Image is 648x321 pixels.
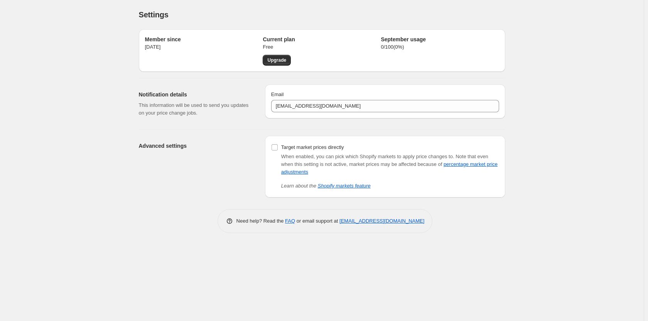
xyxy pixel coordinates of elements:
i: Learn about the [281,183,371,189]
p: This information will be used to send you updates on your price change jobs. [139,101,253,117]
h2: Current plan [263,35,381,43]
span: Settings [139,10,169,19]
a: [EMAIL_ADDRESS][DOMAIN_NAME] [339,218,424,224]
h2: Member since [145,35,263,43]
span: Note that even when this setting is not active, market prices may be affected because of [281,154,498,175]
span: When enabled, you can pick which Shopify markets to apply price changes to. [281,154,454,159]
span: or email support at [295,218,339,224]
a: Shopify markets feature [318,183,371,189]
h2: September usage [381,35,499,43]
h2: Advanced settings [139,142,253,150]
h2: Notification details [139,91,253,98]
p: 0 / 100 ( 0 %) [381,43,499,51]
p: [DATE] [145,43,263,51]
p: Free [263,43,381,51]
span: Upgrade [267,57,286,63]
span: Email [271,91,284,97]
span: Need help? Read the [236,218,285,224]
a: Upgrade [263,55,291,66]
span: Target market prices directly [281,144,344,150]
a: FAQ [285,218,295,224]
